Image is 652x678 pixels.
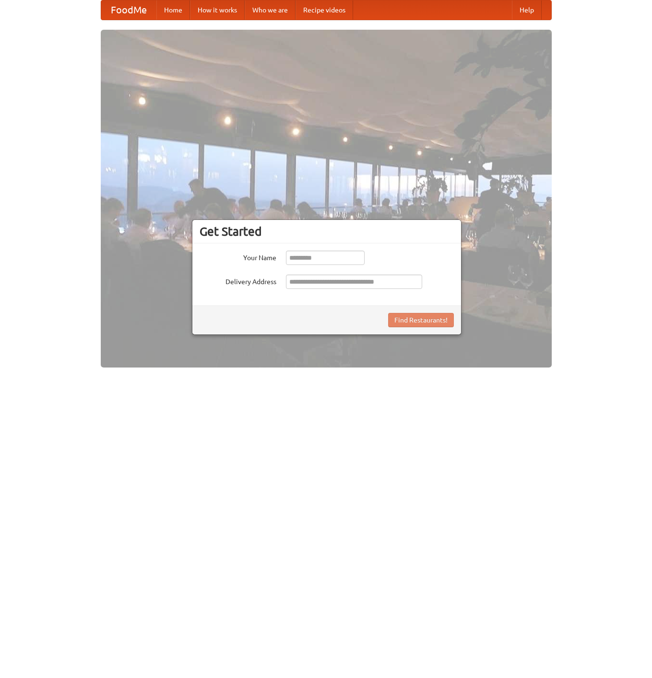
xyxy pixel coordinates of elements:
[245,0,296,20] a: Who we are
[101,0,156,20] a: FoodMe
[512,0,542,20] a: Help
[200,224,454,239] h3: Get Started
[190,0,245,20] a: How it works
[200,275,276,287] label: Delivery Address
[200,251,276,263] label: Your Name
[296,0,353,20] a: Recipe videos
[388,313,454,327] button: Find Restaurants!
[156,0,190,20] a: Home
